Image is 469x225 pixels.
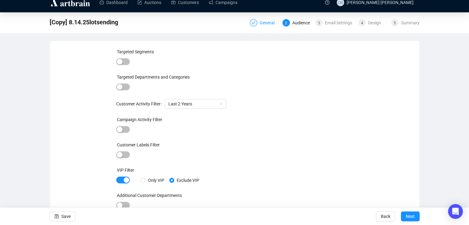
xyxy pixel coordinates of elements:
[285,21,287,25] span: 2
[358,19,387,27] div: 4Design
[50,17,118,27] span: [Copy] 8.14.25lotsending
[117,49,154,54] label: Targeted Segments
[325,19,356,27] div: Email Settings
[315,19,355,27] div: 3Email Settings
[318,21,320,25] span: 3
[117,193,182,198] label: Additional Customer Departments
[325,0,329,5] span: question-circle
[134,178,134,183] div: |
[401,19,419,27] div: Summary
[55,214,59,219] span: save
[117,168,134,173] label: VIP Filter
[406,208,415,225] span: Next
[174,177,202,184] span: Exclude VIP
[282,19,311,27] div: 2Audience
[448,204,463,219] div: Open Intercom Messenger
[50,211,76,221] button: Save
[168,99,223,108] span: Last 2 Years
[250,19,279,27] div: General
[116,99,165,109] label: Customer Activity Filter
[252,21,255,25] span: check
[117,142,160,147] label: Customer Labels Filter
[146,177,167,184] span: Only VIP
[391,19,419,27] div: 5Summary
[117,75,190,80] label: Targeted Departments and Categories
[260,19,278,27] div: General
[292,19,314,27] div: Audience
[368,19,385,27] div: Design
[394,21,396,25] span: 5
[61,208,71,225] span: Save
[117,117,162,122] label: Campaign Activity Filter
[376,211,395,221] button: Back
[401,211,420,221] button: Next
[361,21,363,25] span: 4
[381,208,390,225] span: Back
